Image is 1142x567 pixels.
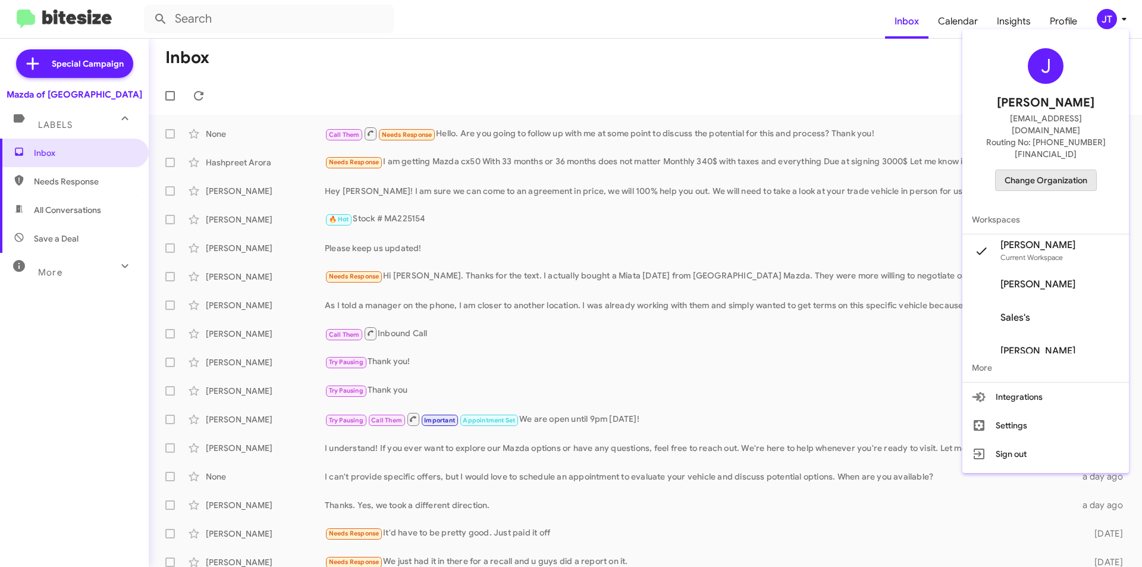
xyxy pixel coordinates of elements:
[977,112,1115,136] span: [EMAIL_ADDRESS][DOMAIN_NAME]
[1000,278,1075,290] span: [PERSON_NAME]
[997,93,1094,112] span: [PERSON_NAME]
[995,170,1097,191] button: Change Organization
[1028,48,1063,84] div: J
[977,136,1115,160] span: Routing No: [PHONE_NUMBER][FINANCIAL_ID]
[962,205,1129,234] span: Workspaces
[1000,312,1030,324] span: Sales's
[1000,239,1075,251] span: [PERSON_NAME]
[1000,345,1075,357] span: [PERSON_NAME]
[1000,253,1063,262] span: Current Workspace
[962,411,1129,440] button: Settings
[962,440,1129,468] button: Sign out
[962,353,1129,382] span: More
[1005,170,1087,190] span: Change Organization
[962,383,1129,411] button: Integrations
